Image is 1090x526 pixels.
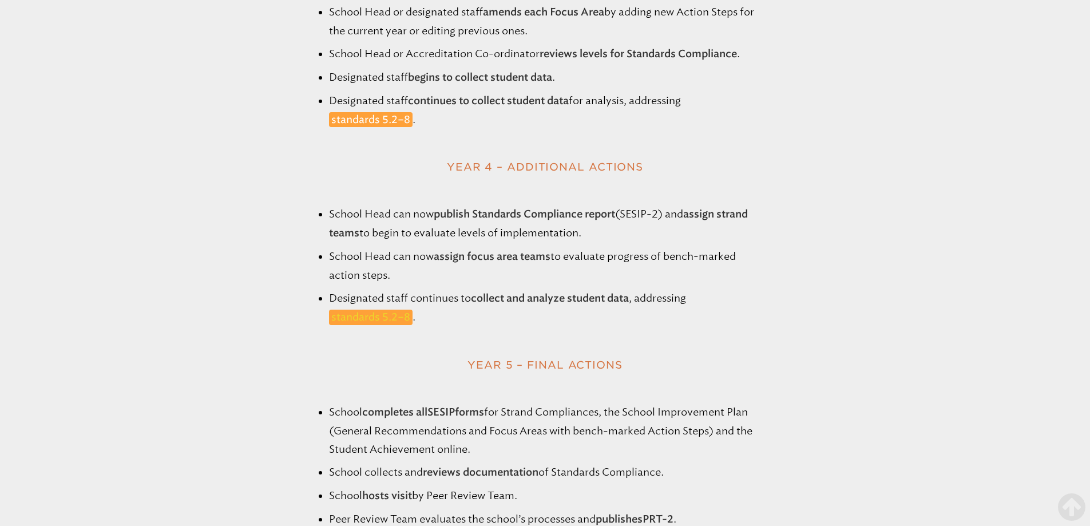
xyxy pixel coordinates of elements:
strong: completes all forms [362,408,484,418]
span: SESIP [620,208,647,220]
strong: assign focus area teams [434,252,550,262]
span: SESIP [427,408,455,418]
li: School Head can now ( -2) and to begin to evaluate levels of implementation. [329,205,762,243]
a: standards 5.2–8 [329,310,413,325]
li: School Head or designated staff by adding new Action Steps for the current year or editing previo... [329,3,762,40]
li: Designated staff . [329,68,762,87]
a: standards 5.2–8 [329,112,413,128]
li: School Head or Accreditation Co-ordinator . [329,45,762,64]
strong: amends each Focus Area [483,7,604,18]
li: Designated staff for analysis, addressing . [329,92,762,129]
h2: Year 4 – Additional Actions [300,156,790,177]
li: School for Strand Compliances, the School Improvement Plan (General Recommendations and Focus Are... [329,403,762,458]
li: School collects and of Standards Compliance. [329,463,762,482]
strong: collect and analyze student data [471,294,629,304]
strong: publishes -2 [596,515,673,525]
strong: reviews documentation [423,468,538,478]
h2: Year 5 – Final Actions [300,354,790,375]
strong: reviews levels for Standards Compliance [540,49,737,60]
li: School by Peer Review Team. [329,487,762,505]
li: Designated staff continues to , addressing . [329,289,762,326]
strong: publish Standards Compliance report [434,209,615,220]
li: School Head can now to evaluate progress of bench-marked action steps. [329,247,762,284]
strong: begins to collect student data [408,73,552,83]
span: PRT [643,515,662,525]
strong: hosts visit [362,491,412,501]
strong: continues to collect student data [408,96,569,106]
